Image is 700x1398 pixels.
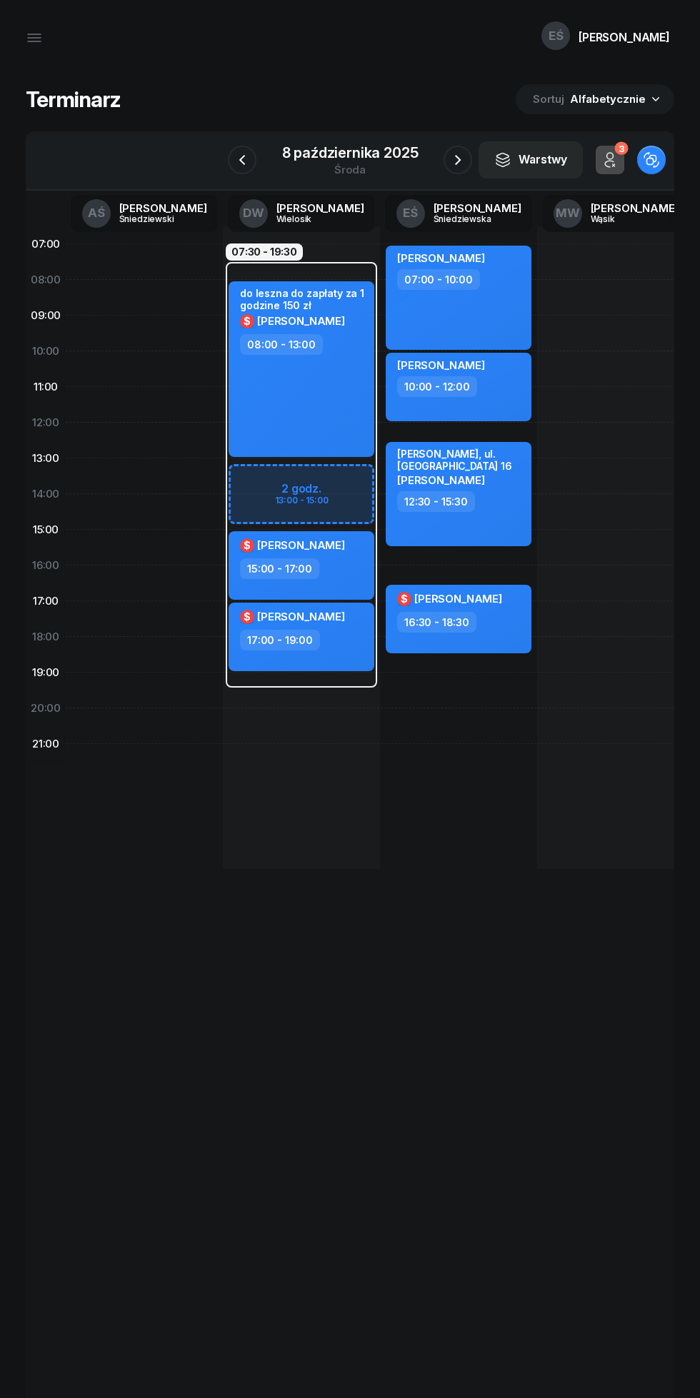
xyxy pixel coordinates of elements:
div: 19:00 [26,655,66,690]
div: 17:00 [26,583,66,619]
div: 17:00 - 19:00 [240,630,320,650]
a: MW[PERSON_NAME]Wąsik [542,195,690,232]
span: [PERSON_NAME] [397,251,485,265]
div: 07:00 - 10:00 [397,269,480,290]
div: 8 października 2025 [282,146,419,160]
span: $ [244,540,251,550]
div: Warstwy [494,151,567,169]
div: 10:00 [26,333,66,369]
div: [PERSON_NAME] [119,203,207,213]
div: 18:00 [26,619,66,655]
span: [PERSON_NAME] [397,358,485,372]
div: 21:00 [26,726,66,762]
div: Śniedziewska [434,214,502,223]
div: 14:00 [26,476,66,512]
span: Sortuj [533,90,567,109]
div: 3 [614,142,628,156]
div: 13:00 [26,441,66,476]
div: 16:00 [26,548,66,583]
a: EŚ[PERSON_NAME]Śniedziewska [385,195,533,232]
div: 09:00 [26,298,66,333]
div: 15:00 [26,512,66,548]
div: 10:00 - 12:00 [397,376,477,397]
div: Wielosik [276,214,345,223]
span: Alfabetycznie [570,92,646,106]
div: 20:00 [26,690,66,726]
span: EŚ [403,207,418,219]
span: [PERSON_NAME] [257,538,345,552]
h1: Terminarz [26,86,121,112]
div: Śniedziewski [119,214,188,223]
div: [PERSON_NAME] [591,203,679,213]
div: Wąsik [591,214,659,223]
span: DW [243,207,264,219]
span: EŚ [549,30,564,42]
span: [PERSON_NAME] [414,592,502,605]
span: [PERSON_NAME] [257,314,345,328]
span: $ [401,594,408,604]
button: 3 [596,146,624,174]
button: Sortuj Alfabetycznie [516,84,674,114]
span: $ [244,612,251,622]
div: 11:00 [26,369,66,405]
div: środa [282,164,419,175]
span: MW [556,207,580,219]
button: Warstwy [479,141,583,178]
span: AŚ [88,207,105,219]
div: 12:00 [26,405,66,441]
div: 15:00 - 17:00 [240,558,319,579]
a: DW[PERSON_NAME]Wielosik [228,195,376,232]
span: [PERSON_NAME] [397,473,485,487]
div: do leszna do zapłaty za 1 godzine 150 zł [240,287,366,311]
div: [PERSON_NAME] [276,203,364,213]
div: [PERSON_NAME] [579,31,670,43]
div: [PERSON_NAME] [434,203,521,213]
div: 07:00 [26,226,66,262]
div: 08:00 - 13:00 [240,334,323,355]
div: 08:00 [26,262,66,298]
a: AŚ[PERSON_NAME]Śniedziewski [71,195,219,232]
div: 12:30 - 15:30 [397,491,475,512]
div: 16:30 - 18:30 [397,612,476,633]
span: $ [244,316,251,326]
span: [PERSON_NAME] [257,610,345,623]
div: [PERSON_NAME], ul. [GEOGRAPHIC_DATA] 16 [397,448,523,472]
